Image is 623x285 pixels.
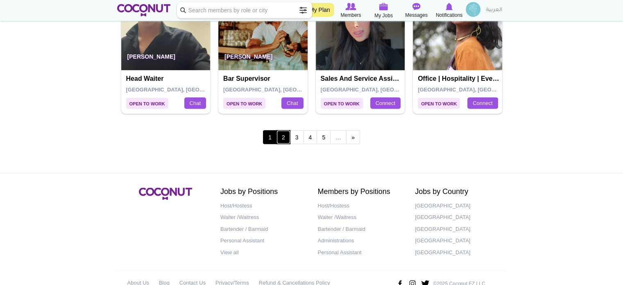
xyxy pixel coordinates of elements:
a: next › [346,130,360,144]
img: Coconut [139,187,192,200]
h2: Jobs by Country [415,187,500,196]
a: [GEOGRAPHIC_DATA] [415,223,500,235]
a: [GEOGRAPHIC_DATA] [415,246,500,258]
a: Chat [184,97,206,109]
h4: Head Waiter [126,75,208,82]
span: [GEOGRAPHIC_DATA], [GEOGRAPHIC_DATA] [321,86,437,92]
span: [GEOGRAPHIC_DATA], [GEOGRAPHIC_DATA] [418,86,535,92]
img: Messages [412,3,421,10]
a: Connect [370,97,401,109]
a: Administrations [318,235,403,246]
span: Open to Work [418,98,460,109]
a: العربية [482,2,506,18]
a: Bartender / Barmaid [318,223,403,235]
a: Personal Assistant [318,246,403,258]
span: Messages [405,11,428,19]
a: Host/Hostess [220,200,306,212]
span: Open to Work [223,98,265,109]
a: 2 [276,130,290,144]
a: Bartender / Barmaid [220,223,306,235]
a: Waiter /Waitress [220,211,306,223]
span: [GEOGRAPHIC_DATA], [GEOGRAPHIC_DATA] [126,86,243,92]
span: … [330,130,347,144]
h2: Members by Positions [318,187,403,196]
span: Notifications [436,11,462,19]
a: 4 [304,130,317,144]
h4: Office | Hospitality | Events | Corporate [418,75,499,82]
a: Chat [281,97,303,109]
img: Notifications [446,3,453,10]
a: Messages Messages [400,2,433,19]
a: Waiter /Waitress [318,211,403,223]
p: [PERSON_NAME] [218,47,308,70]
a: Connect [467,97,498,109]
a: My Jobs My Jobs [367,2,400,20]
span: Open to Work [321,98,363,109]
a: 5 [317,130,331,144]
img: Home [117,4,171,16]
a: View all [220,246,306,258]
span: 1 [263,130,277,144]
a: My Plan [305,3,334,17]
a: Browse Members Members [335,2,367,19]
a: Personal Assistant [220,235,306,246]
span: My Jobs [374,11,393,20]
a: [GEOGRAPHIC_DATA] [415,200,500,212]
span: Open to Work [126,98,168,109]
a: [GEOGRAPHIC_DATA] [415,211,500,223]
span: [GEOGRAPHIC_DATA], [GEOGRAPHIC_DATA] [223,86,340,92]
h4: Bar Supervisor [223,75,305,82]
img: Browse Members [345,3,356,10]
a: [GEOGRAPHIC_DATA] [415,235,500,246]
input: Search members by role or city [177,2,312,18]
a: Host/Hostess [318,200,403,212]
img: My Jobs [379,3,388,10]
a: 3 [290,130,304,144]
span: Members [340,11,361,19]
p: [PERSON_NAME] [121,47,211,70]
a: Notifications Notifications [433,2,466,19]
h4: Sales and service assistant [321,75,402,82]
h2: Jobs by Positions [220,187,306,196]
